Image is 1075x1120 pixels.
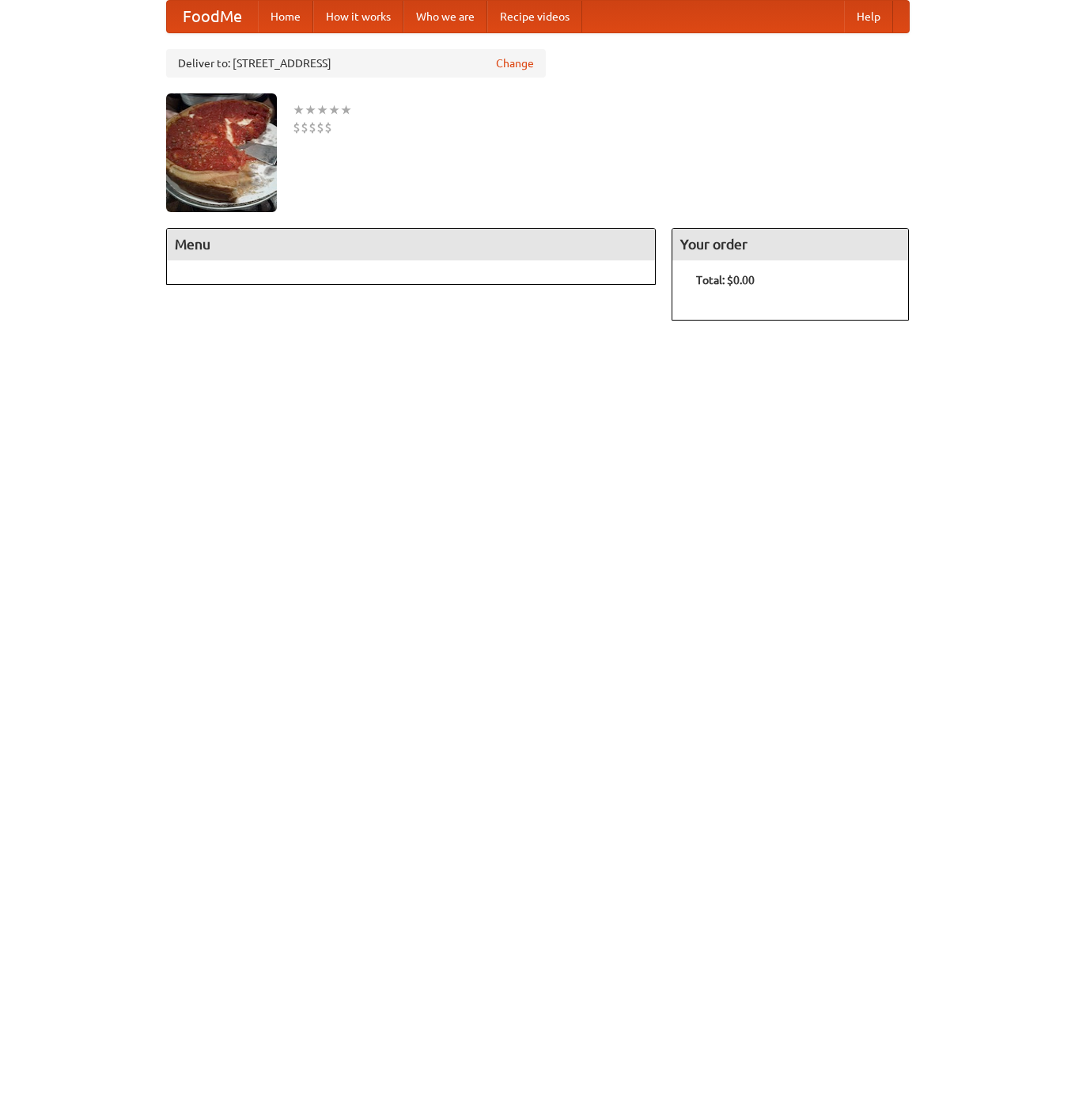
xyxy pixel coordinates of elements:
li: $ [293,119,301,136]
li: $ [308,119,316,136]
div: Deliver to: [STREET_ADDRESS] [166,49,546,78]
li: $ [316,119,324,136]
li: $ [301,119,308,136]
a: How it works [313,1,403,32]
a: Who we are [403,1,487,32]
b: Total: $0.00 [696,274,755,287]
li: ★ [305,101,316,119]
li: ★ [316,101,328,119]
li: ★ [340,101,352,119]
li: ★ [328,101,340,119]
a: FoodMe [167,1,258,32]
a: Recipe videos [487,1,582,32]
a: Home [258,1,313,32]
li: ★ [293,101,305,119]
a: Help [844,1,893,32]
a: Change [496,55,534,71]
img: angular.jpg [166,93,277,212]
li: $ [324,119,332,136]
h4: Menu [167,229,656,260]
h4: Your order [672,229,908,260]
